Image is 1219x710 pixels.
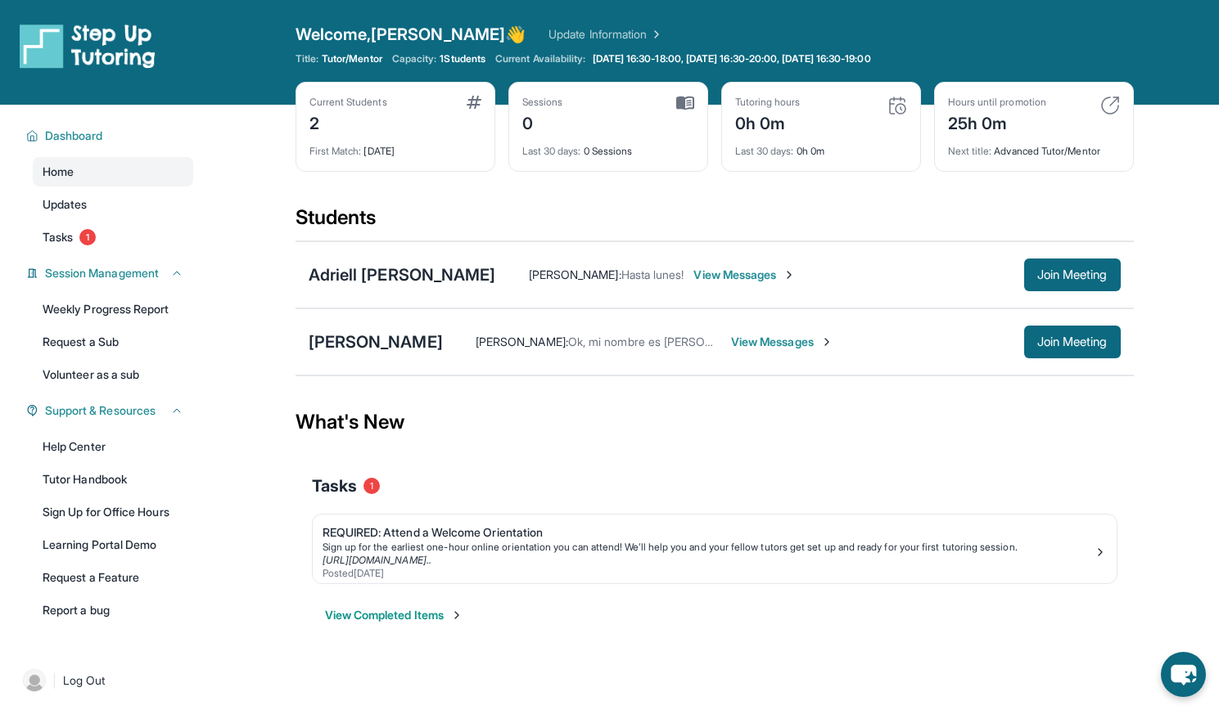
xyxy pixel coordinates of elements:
[23,669,46,692] img: user-img
[322,52,382,65] span: Tutor/Mentor
[1037,270,1108,280] span: Join Meeting
[731,334,833,350] span: View Messages
[43,229,73,245] span: Tasks
[568,335,932,348] span: Ok, mi nombre es [PERSON_NAME] y soy mama de [PERSON_NAME].
[948,96,1046,109] div: Hours until promotion
[495,52,585,65] span: Current Availability:
[33,563,193,592] a: Request a Feature
[676,96,694,110] img: card
[440,52,485,65] span: 1 Students
[33,465,193,494] a: Tutor Handbook
[45,402,156,419] span: Support & Resources
[589,52,874,65] a: [DATE] 16:30-18:00, [DATE] 16:30-20:00, [DATE] 16:30-19:00
[647,26,663,43] img: Chevron Right
[522,109,563,135] div: 0
[52,671,56,690] span: |
[43,196,88,213] span: Updates
[1100,96,1120,115] img: card
[325,607,463,623] button: View Completed Items
[1024,258,1121,291] button: Join Meeting
[33,497,193,527] a: Sign Up for Office Hours
[79,229,96,245] span: 1
[621,267,684,281] span: Hasta lunes!
[33,190,193,219] a: Updates
[887,96,907,115] img: card
[296,204,1134,240] div: Students
[38,128,183,144] button: Dashboard
[529,267,621,281] span: [PERSON_NAME] :
[33,294,193,324] a: Weekly Progress Report
[522,96,563,109] div: Sessions
[33,360,193,389] a: Volunteer as a sub
[522,145,581,157] span: Last 30 days :
[948,145,992,157] span: Next title :
[33,432,193,461] a: Help Center
[33,222,193,252] a: Tasks1
[820,335,833,348] img: Chevron-Right
[45,128,103,144] span: Dashboard
[392,52,437,65] span: Capacity:
[363,478,380,494] span: 1
[33,327,193,357] a: Request a Sub
[296,386,1134,458] div: What's New
[38,265,183,281] button: Session Management
[296,23,526,46] span: Welcome, [PERSON_NAME] 👋
[549,26,663,43] a: Update Information
[735,109,801,135] div: 0h 0m
[16,663,193,699] a: |Log Out
[309,330,443,353] div: [PERSON_NAME]
[309,145,362,157] span: First Match :
[735,96,801,109] div: Tutoring hours
[33,530,193,559] a: Learning Portal Demo
[309,96,387,109] div: Current Students
[309,263,496,286] div: Adriell [PERSON_NAME]
[323,524,1094,541] div: REQUIRED: Attend a Welcome Orientation
[323,567,1094,580] div: Posted [DATE]
[296,52,318,65] span: Title:
[948,109,1046,135] div: 25h 0m
[467,96,481,109] img: card
[33,595,193,625] a: Report a bug
[783,268,796,281] img: Chevron-Right
[476,335,568,348] span: [PERSON_NAME] :
[693,267,796,283] span: View Messages
[43,164,74,180] span: Home
[20,23,156,69] img: logo
[735,145,794,157] span: Last 30 days :
[1161,652,1206,697] button: chat-button
[312,474,357,497] span: Tasks
[323,554,431,566] a: [URL][DOMAIN_NAME]..
[323,541,1094,554] div: Sign up for the earliest one-hour online orientation you can attend! We’ll help you and your fell...
[1037,337,1108,347] span: Join Meeting
[735,135,907,158] div: 0h 0m
[313,515,1117,583] a: REQUIRED: Attend a Welcome OrientationSign up for the earliest one-hour online orientation you ca...
[522,135,694,158] div: 0 Sessions
[309,109,387,135] div: 2
[38,402,183,419] button: Support & Resources
[33,157,193,186] a: Home
[309,135,481,158] div: [DATE]
[63,672,106,689] span: Log Out
[45,265,159,281] span: Session Management
[948,135,1120,158] div: Advanced Tutor/Mentor
[593,52,871,65] span: [DATE] 16:30-18:00, [DATE] 16:30-20:00, [DATE] 16:30-19:00
[1024,326,1121,358] button: Join Meeting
